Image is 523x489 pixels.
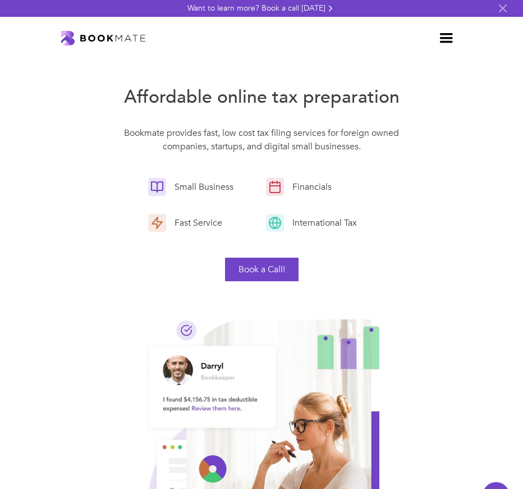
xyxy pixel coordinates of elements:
[426,22,462,54] div: menu
[124,85,400,109] h3: Affordable online tax preparation
[61,31,145,46] a: home
[120,126,403,159] p: Bookmate provides fast, low cost tax filing services for foreign owned companies, startups, and d...
[284,181,334,193] div: Financials
[187,3,336,14] a: Want to learn more? Book a call [DATE]
[166,181,236,193] div: Small Business
[225,258,299,281] button: Book a Call!
[187,3,325,14] div: Want to learn more? Book a call [DATE]
[166,217,225,229] div: Fast Service
[284,217,360,229] div: International Tax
